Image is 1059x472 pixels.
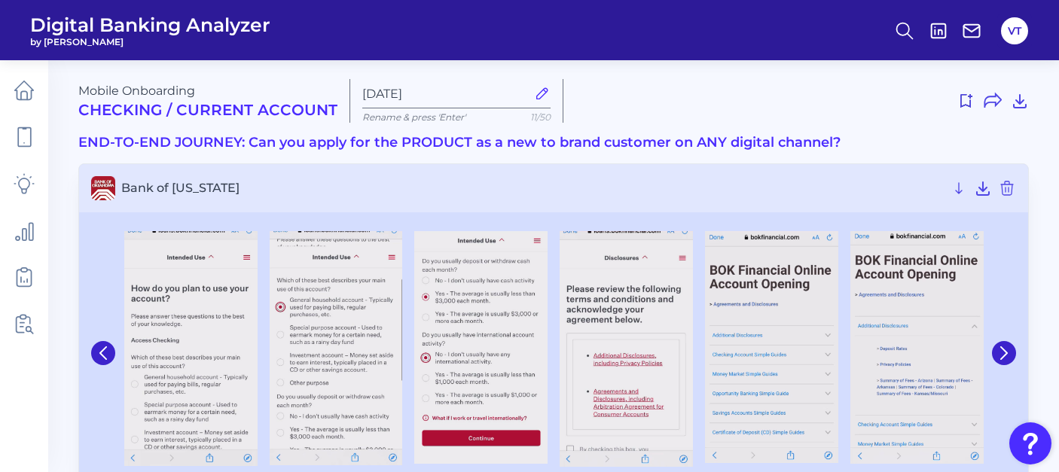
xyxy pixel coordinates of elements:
[30,14,270,36] span: Digital Banking Analyzer
[78,84,337,119] div: Mobile Onboarding
[78,101,337,119] h2: Checking / Current Account
[362,111,551,123] p: Rename & press 'Enter'
[270,231,403,466] img: Bank of Oklahoma
[121,181,944,195] span: Bank of [US_STATE]
[414,231,548,464] img: Bank of Oklahoma
[1009,422,1051,464] button: Open Resource Center
[850,231,984,464] img: Bank of Oklahoma
[560,231,693,467] img: Bank of Oklahoma
[530,111,551,123] span: 11/50
[124,231,258,466] img: Bank of Oklahoma
[705,231,838,463] img: Bank of Oklahoma
[1001,17,1028,44] button: VT
[78,135,1029,151] h3: END-TO-END JOURNEY: Can you apply for the PRODUCT as a new to brand customer on ANY digital channel?
[30,36,270,47] span: by [PERSON_NAME]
